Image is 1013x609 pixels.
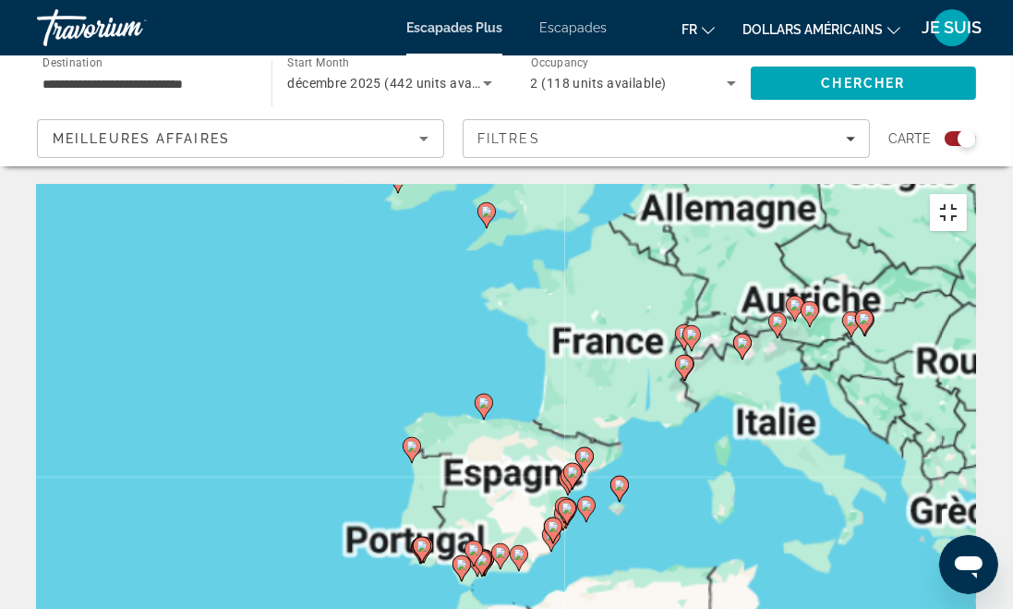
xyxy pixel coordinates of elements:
[681,16,715,43] button: Changer de langue
[681,22,697,37] font: fr
[939,535,998,594] iframe: Bouton de lancement de la fenêtre de messagerie
[406,20,502,35] a: Escapades Plus
[821,76,905,91] span: Chercher
[42,73,247,95] input: Select destination
[751,67,976,100] button: Search
[477,131,540,146] span: Filtres
[42,56,103,69] span: Destination
[923,18,983,37] font: JE SUIS
[287,76,509,91] span: décembre 2025 (442 units available)
[930,194,967,231] button: Passer en plein écran
[287,57,349,70] span: Start Month
[531,76,667,91] span: 2 (118 units available)
[742,22,883,37] font: dollars américains
[53,128,428,150] mat-select: Sort by
[928,8,976,47] button: Menu utilisateur
[742,16,900,43] button: Changer de devise
[531,57,589,70] span: Occupancy
[53,131,230,146] span: Meilleures affaires
[463,119,870,158] button: Filters
[37,4,222,52] a: Travorium
[539,20,607,35] a: Escapades
[888,126,931,152] span: Carte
